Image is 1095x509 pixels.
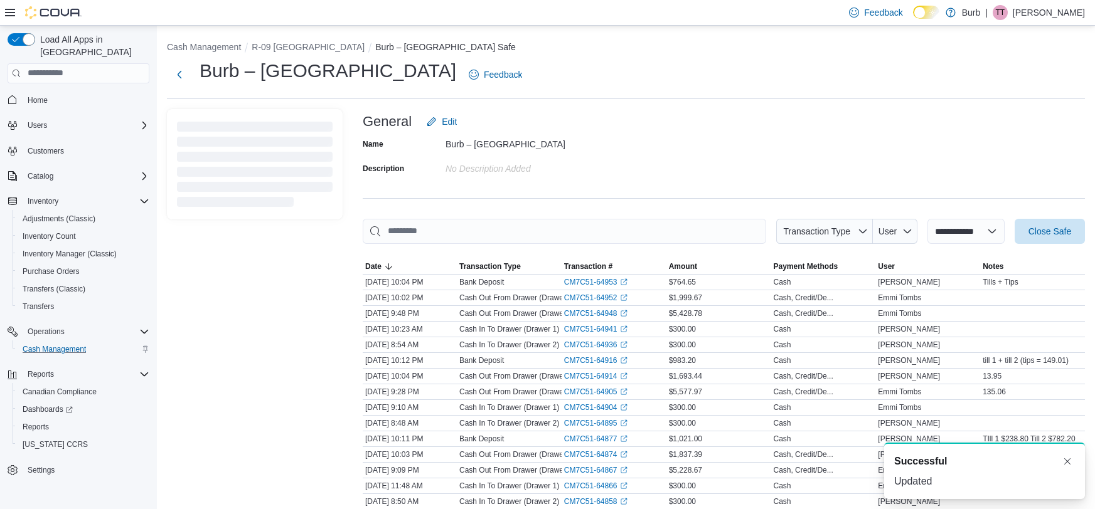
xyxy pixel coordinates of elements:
p: Cash In To Drawer (Drawer 2) [459,496,559,506]
p: Cash In To Drawer (Drawer 1) [459,324,559,334]
a: Customers [23,144,69,159]
p: Cash Out From Drawer (Drawer 2) [459,465,575,475]
button: User [873,219,917,244]
span: till 1 + till 2 (tips = 149.01) [983,355,1069,365]
span: [PERSON_NAME] [878,418,940,428]
span: Payment Methods [773,261,838,271]
a: CM7C51-64948External link [564,308,628,318]
svg: External link [620,341,628,349]
a: CM7C51-64858External link [564,496,628,506]
a: CM7C51-64936External link [564,340,628,350]
svg: External link [620,435,628,443]
span: $5,228.67 [669,465,702,475]
button: [US_STATE] CCRS [13,436,154,453]
input: Dark Mode [913,6,939,19]
p: Cash Out From Drawer (Drawer 1) [459,293,575,303]
div: [DATE] 10:11 PM [363,431,457,446]
button: Reports [13,418,154,436]
button: Users [23,118,52,133]
button: Transfers (Classic) [13,280,154,298]
span: Catalog [28,171,53,181]
span: Canadian Compliance [23,387,97,397]
span: Washington CCRS [18,437,149,452]
button: Burb – [GEOGRAPHIC_DATA] Safe [375,42,516,52]
div: Updated [894,474,1075,489]
button: Customers [3,142,154,160]
span: $1,021.00 [669,434,702,444]
span: Adjustments (Classic) [23,214,95,224]
span: 135.06 [983,387,1006,397]
span: Emmi Tombs [878,402,921,412]
span: Reports [28,369,54,379]
span: Inventory [28,196,58,206]
svg: External link [620,466,628,474]
span: $5,577.97 [669,387,702,397]
p: [PERSON_NAME] [1013,5,1085,20]
span: Feedback [864,6,902,19]
span: Settings [23,462,149,478]
button: Operations [3,323,154,340]
div: No Description added [446,159,614,174]
button: Catalog [3,167,154,185]
div: Tyler Trombley [993,5,1008,20]
div: Cash [773,277,791,287]
span: Transfers (Classic) [23,284,85,294]
svg: External link [620,294,628,302]
a: CM7C51-64916External link [564,355,628,365]
span: Transfers [23,302,54,312]
p: Cash Out From Drawer (Drawer 2) [459,308,575,318]
span: $5,428.78 [669,308,702,318]
div: [DATE] 8:50 AM [363,494,457,509]
label: Name [363,139,383,149]
svg: External link [620,325,628,333]
button: Dismiss toast [1060,454,1075,469]
span: Transfers (Classic) [18,281,149,296]
div: [DATE] 10:02 PM [363,290,457,305]
div: Burb – [GEOGRAPHIC_DATA] [446,134,614,149]
p: Cash In To Drawer (Drawer 2) [459,418,559,428]
p: Bank Deposit [459,277,504,287]
a: Purchase Orders [18,264,85,279]
span: Notes [983,261,1003,271]
a: Settings [23,463,60,478]
div: [DATE] 10:03 PM [363,447,457,462]
div: Cash, Credit/De... [773,308,833,318]
span: Inventory Count [23,231,76,241]
button: Payment Methods [771,259,875,274]
button: Inventory [3,192,154,210]
span: Customers [28,146,64,156]
span: Transfers [18,299,149,314]
button: User [875,259,980,274]
span: Operations [23,324,149,339]
span: Users [28,120,47,130]
span: Reports [23,367,149,382]
svg: External link [620,388,628,396]
a: CM7C51-64941External link [564,324,628,334]
button: Close Safe [1015,219,1085,244]
span: Emmi Tombs [878,387,921,397]
a: Inventory Count [18,229,81,244]
button: Cash Management [167,42,241,52]
div: [DATE] 10:04 PM [363,369,457,384]
span: $300.00 [669,481,696,491]
span: Emmi Tombs [878,293,921,303]
span: [PERSON_NAME] [878,277,940,287]
button: Date [363,259,457,274]
button: Next [167,62,192,87]
span: TT [996,5,1005,20]
svg: External link [620,451,628,458]
button: Adjustments (Classic) [13,210,154,228]
a: Adjustments (Classic) [18,211,100,226]
span: Cash Management [18,342,149,357]
span: Feedback [484,68,522,81]
button: Edit [422,109,462,134]
button: Operations [23,324,70,339]
svg: External link [620,498,628,505]
span: 13.95 [983,371,1002,381]
svg: External link [620,357,628,364]
a: Inventory Manager (Classic) [18,246,122,261]
span: Inventory [23,194,149,209]
div: Cash, Credit/De... [773,293,833,303]
a: CM7C51-64867External link [564,465,628,475]
a: CM7C51-64874External link [564,449,628,459]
